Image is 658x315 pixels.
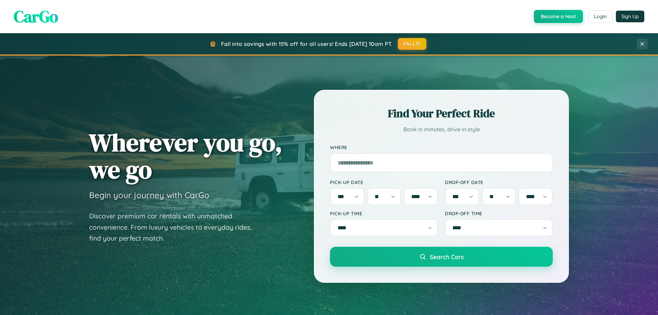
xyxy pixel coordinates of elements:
label: Pick-up Date [330,179,438,185]
p: Book in minutes, drive in style [330,124,553,134]
p: Discover premium car rentals with unmatched convenience. From luxury vehicles to everyday rides, ... [89,210,260,244]
button: Become a Host [534,10,583,23]
label: Pick-up Time [330,210,438,216]
span: Search Cars [430,253,464,261]
button: FALL15 [398,38,427,50]
span: CarGo [14,5,58,28]
label: Where [330,145,553,150]
button: Search Cars [330,247,553,267]
h2: Find Your Perfect Ride [330,106,553,121]
button: Sign Up [616,11,644,22]
label: Drop-off Date [445,179,553,185]
h3: Begin your journey with CarGo [89,190,209,200]
h1: Wherever you go, we go [89,129,282,183]
label: Drop-off Time [445,210,553,216]
span: Fall into savings with 15% off for all users! Ends [DATE] 10am PT. [221,40,393,47]
button: Login [588,10,612,23]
